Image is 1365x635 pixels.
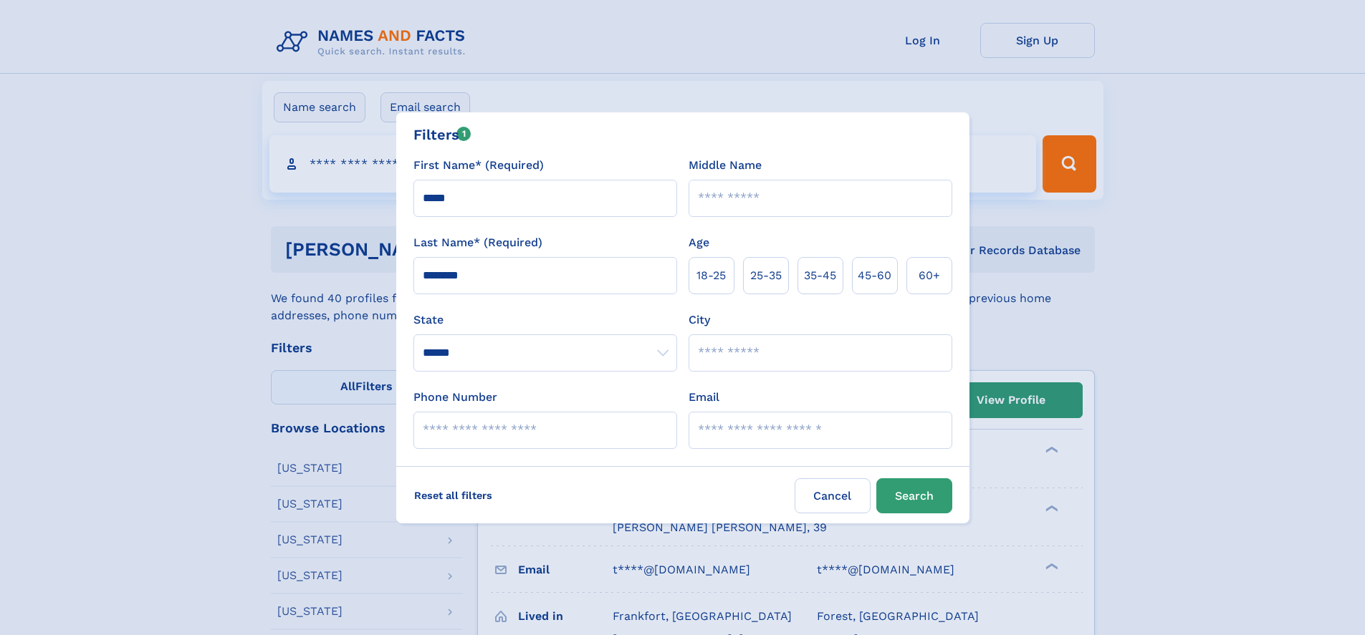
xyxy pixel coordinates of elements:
div: Filters [413,124,471,145]
label: Middle Name [689,157,762,174]
span: 25‑35 [750,267,782,284]
label: Cancel [795,478,871,513]
label: State [413,311,677,329]
span: 60+ [919,267,940,284]
label: Reset all filters [405,478,502,513]
label: Phone Number [413,389,497,406]
label: Last Name* (Required) [413,234,542,251]
span: 18‑25 [696,267,726,284]
span: 35‑45 [804,267,836,284]
button: Search [876,478,952,513]
label: First Name* (Required) [413,157,544,174]
label: Email [689,389,719,406]
label: Age [689,234,709,251]
span: 45‑60 [858,267,891,284]
label: City [689,311,710,329]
